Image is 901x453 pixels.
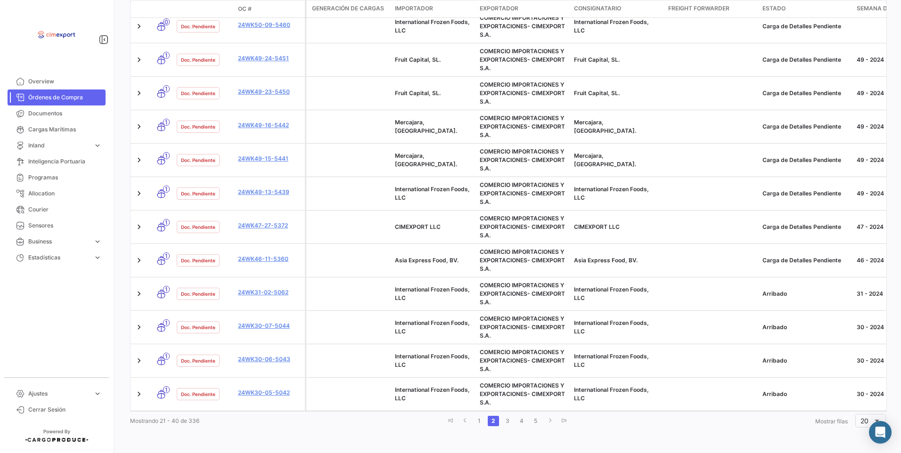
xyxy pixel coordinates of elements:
[500,413,515,429] li: page 3
[93,253,102,262] span: expand_more
[181,223,215,231] span: Doc. Pendiente
[395,286,470,301] span: International Frozen Foods, LLC
[238,188,301,196] a: 24WK49-13-5439
[395,4,433,13] span: Importador
[93,237,102,246] span: expand_more
[516,416,527,426] a: 4
[544,416,556,426] a: go to next page
[574,353,649,368] span: International Frozen Foods, LLC
[480,348,565,372] span: COMERCIO IMPORTACIONES Y EXPORTACIONES- CIMEXPORT S.A.
[134,155,144,165] a: Expand/Collapse Row
[163,152,170,159] span: 1
[181,89,215,97] span: Doc. Pendiente
[28,141,90,150] span: Inland
[181,156,215,164] span: Doc. Pendiente
[28,237,90,246] span: Business
[480,148,565,172] span: COMERCIO IMPORTACIONES Y EXPORTACIONES- CIMEXPORT S.A.
[8,121,106,138] a: Cargas Marítimas
[395,89,441,97] span: Fruit Capital, SL.
[93,141,102,150] span: expand_more
[574,386,649,402] span: International Frozen Foods, LLC
[238,288,301,297] a: 24WK31-02-5062
[395,56,441,63] span: Fruit Capital, SL.
[163,119,170,126] span: 1
[480,114,565,138] span: COMERCIO IMPORTACIONES Y EXPORTACIONES- CIMEXPORT S.A.
[574,257,638,264] span: Asia Express Food, BV.
[181,123,215,130] span: Doc. Pendiente
[668,4,729,13] span: Freight Forwarder
[238,388,301,397] a: 24WK30-05-5042
[488,416,499,426] a: 2
[181,190,215,197] span: Doc. Pendiente
[472,413,486,429] li: page 1
[445,416,457,426] a: go to first page
[860,417,868,425] span: 20
[181,357,215,364] span: Doc. Pendiente
[28,389,90,398] span: Ajustes
[476,0,570,17] datatable-header-cell: Exportador
[163,219,170,226] span: 1
[558,416,570,426] a: go to last page
[181,390,215,398] span: Doc. Pendiente
[762,22,849,31] div: Carga de Detalles Pendiente
[815,418,848,425] span: Mostrar filas
[762,89,849,97] div: Carga de Detalles Pendiente
[759,0,853,17] datatable-header-cell: Estado
[134,389,144,399] a: Expand/Collapse Row
[395,119,457,134] span: Mercajara, SL.
[134,22,144,31] a: Expand/Collapse Row
[574,319,649,335] span: International Frozen Foods, LLC
[762,122,849,131] div: Carga de Detalles Pendiente
[395,257,459,264] span: Asia Express Food, BV.
[8,218,106,234] a: Sensores
[570,0,664,17] datatable-header-cell: Consignatario
[480,181,565,205] span: COMERCIO IMPORTACIONES Y EXPORTACIONES- CIMEXPORT S.A.
[238,255,301,263] a: 24WK46-11-5360
[163,252,170,259] span: 1
[574,18,649,34] span: International Frozen Foods, LLC
[173,5,234,13] datatable-header-cell: Estado Doc.
[181,257,215,264] span: Doc. Pendiente
[134,256,144,265] a: Expand/Collapse Row
[8,89,106,105] a: Órdenes de Compra
[515,413,529,429] li: page 4
[28,125,102,134] span: Cargas Marítimas
[33,11,80,58] img: logo-cimexport.png
[502,416,513,426] a: 3
[28,405,102,414] span: Cerrar Sesión
[163,85,170,92] span: 1
[163,386,170,393] span: 1
[480,215,565,239] span: COMERCIO IMPORTACIONES Y EXPORTACIONES- CIMEXPORT S.A.
[28,109,102,118] span: Documentos
[574,4,621,13] span: Consignatario
[28,93,102,102] span: Órdenes de Compra
[163,353,170,360] span: 1
[181,23,215,30] span: Doc. Pendiente
[134,89,144,98] a: Expand/Collapse Row
[529,413,543,429] li: page 5
[28,189,102,198] span: Allocation
[163,319,170,326] span: 1
[8,73,106,89] a: Overview
[238,54,301,63] a: 24WK49-24-5451
[762,56,849,64] div: Carga de Detalles Pendiente
[181,290,215,298] span: Doc. Pendiente
[480,48,565,72] span: COMERCIO IMPORTACIONES Y EXPORTACIONES- CIMEXPORT S.A.
[395,152,457,168] span: Mercajara, SL.
[395,386,470,402] span: International Frozen Foods, LLC
[163,52,170,59] span: 1
[28,221,102,230] span: Sensores
[574,89,620,97] span: Fruit Capital, SL.
[574,152,636,168] span: Mercajara, SL.
[480,81,565,105] span: COMERCIO IMPORTACIONES Y EXPORTACIONES- CIMEXPORT S.A.
[306,0,391,17] datatable-header-cell: Generación de cargas
[134,323,144,332] a: Expand/Collapse Row
[238,221,301,230] a: 24WK47-27-5372
[762,189,849,198] div: Carga de Detalles Pendiente
[480,4,518,13] span: Exportador
[574,186,649,201] span: International Frozen Foods, LLC
[395,186,470,201] span: International Frozen Foods, LLC
[480,382,565,406] span: COMERCIO IMPORTACIONES Y EXPORTACIONES- CIMEXPORT S.A.
[134,222,144,232] a: Expand/Collapse Row
[28,157,102,166] span: Inteligencia Portuaria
